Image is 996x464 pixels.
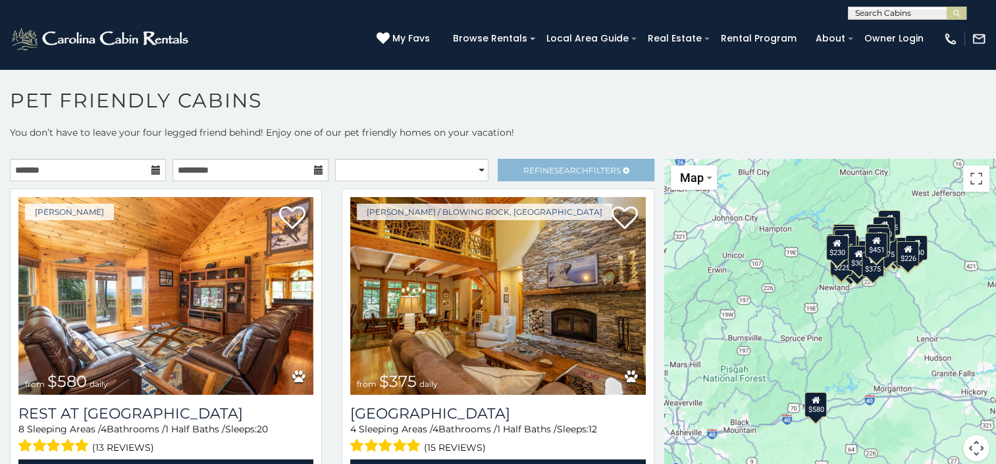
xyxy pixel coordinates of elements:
a: Local Area Guide [540,28,635,49]
div: $525 [878,210,901,235]
span: 4 [101,423,107,435]
span: daily [419,379,438,389]
div: $580 [804,391,827,417]
img: phone-regular-white.png [943,32,958,46]
div: Sleeping Areas / Bathrooms / Sleeps: [18,422,313,456]
a: About [809,28,852,49]
h3: Rest at Mountain Crest [18,405,313,422]
div: $451 [865,233,887,258]
a: Mountain Song Lodge from $375 daily [350,197,645,395]
img: Rest at Mountain Crest [18,197,313,395]
div: $325 [833,224,855,249]
span: 4 [432,423,438,435]
div: $360 [866,223,889,248]
a: Rest at Mountain Crest from $580 daily [18,197,313,395]
div: $325 [832,226,854,251]
div: $315 [874,239,896,264]
div: $245 [868,227,890,252]
h3: Mountain Song Lodge [350,405,645,422]
div: Sleeping Areas / Bathrooms / Sleeps: [350,422,645,456]
button: Map camera controls [963,435,989,461]
button: Toggle fullscreen view [963,165,989,192]
span: 12 [589,423,597,435]
div: $320 [873,216,895,241]
span: Refine Filters [523,165,621,175]
span: 1 Half Baths / [497,423,557,435]
a: Rental Program [714,28,803,49]
a: RefineSearchFilters [498,159,654,181]
img: White-1-2.png [10,26,192,52]
img: Mountain Song Lodge [350,197,645,395]
span: Map [680,171,704,185]
span: 20 [257,423,268,435]
a: [PERSON_NAME] [25,204,114,220]
span: $375 [379,372,417,391]
div: $355 [829,252,852,277]
span: from [357,379,377,389]
button: Change map style [671,165,717,190]
span: 8 [18,423,24,435]
a: [GEOGRAPHIC_DATA] [350,405,645,422]
span: daily [90,379,108,389]
img: mail-regular-white.png [972,32,986,46]
div: $675 [875,237,897,262]
div: $930 [905,235,928,260]
a: Owner Login [858,28,930,49]
span: My Favs [392,32,430,45]
div: $230 [826,235,848,260]
div: $225 [830,250,852,275]
a: Rest at [GEOGRAPHIC_DATA] [18,405,313,422]
span: (13 reviews) [92,439,154,456]
a: Add to favorites [612,205,638,233]
a: My Favs [377,32,433,46]
span: 4 [350,423,356,435]
span: from [25,379,45,389]
a: Add to favorites [279,205,305,233]
a: [PERSON_NAME] / Blowing Rock, [GEOGRAPHIC_DATA] [357,204,612,220]
a: Browse Rentals [446,28,534,49]
span: 1 Half Baths / [165,423,225,435]
div: $305 [847,245,870,270]
span: (15 reviews) [424,439,486,456]
div: $380 [887,237,910,262]
div: $245 [834,229,856,254]
div: $310 [832,225,854,250]
span: $580 [47,372,87,391]
div: $226 [897,241,919,266]
a: Real Estate [641,28,708,49]
div: $375 [862,251,884,276]
span: Search [554,165,589,175]
div: $345 [845,253,868,278]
